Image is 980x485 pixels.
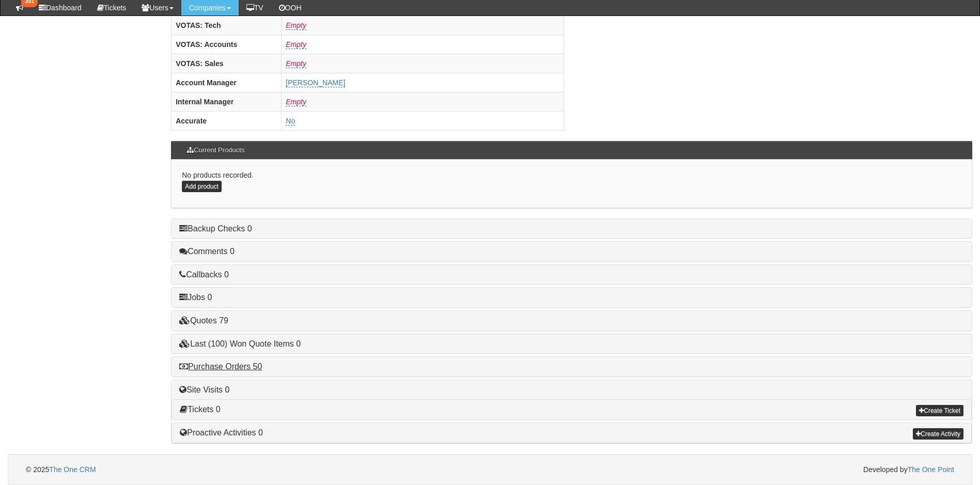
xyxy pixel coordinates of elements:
[49,465,96,474] a: The One CRM
[182,181,222,192] a: Add product
[286,79,345,87] a: [PERSON_NAME]
[179,316,228,325] a: Quotes 79
[26,465,96,474] span: © 2025
[172,92,282,111] th: Internal Manager
[179,247,235,256] a: Comments 0
[172,15,282,35] th: VOTAS: Tech
[171,160,972,208] div: No products recorded.
[286,117,295,126] a: No
[179,339,301,348] a: Last (100) Won Quote Items 0
[172,54,282,73] th: VOTAS: Sales
[172,111,282,130] th: Accurate
[916,405,963,416] a: Create Ticket
[179,385,229,394] a: Site Visits 0
[863,464,954,475] span: Developed by
[179,224,252,233] a: Backup Checks 0
[179,270,229,279] a: Callbacks 0
[182,142,250,159] h3: Current Products
[286,21,306,30] a: Empty
[286,98,306,106] a: Empty
[179,293,212,302] a: Jobs 0
[179,362,262,371] a: Purchase Orders 50
[286,40,306,49] a: Empty
[180,428,263,437] a: Proactive Activities 0
[913,428,963,440] a: Create Activity
[286,59,306,68] a: Empty
[908,465,954,474] a: The One Point
[180,405,220,414] a: Tickets 0
[172,35,282,54] th: VOTAS: Accounts
[172,73,282,92] th: Account Manager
